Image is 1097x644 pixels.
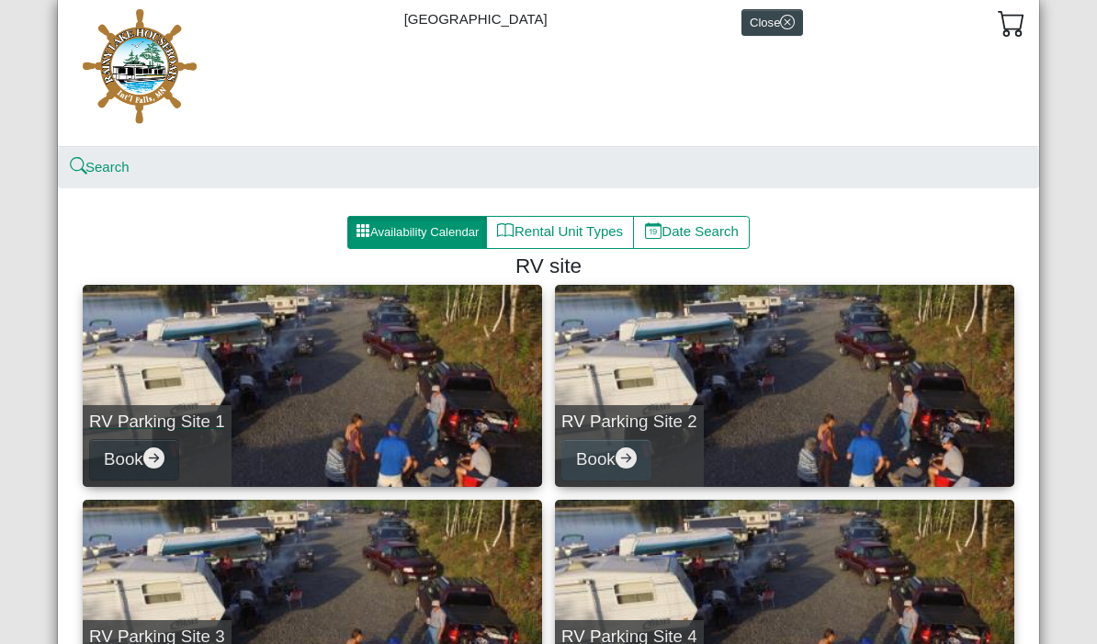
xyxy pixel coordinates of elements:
[72,9,209,132] img: 55466189-bbd8-41c3-ab33-5e957c8145a3.jpg
[72,159,130,175] a: searchSearch
[486,216,634,249] button: bookRental Unit Types
[998,9,1025,37] svg: cart
[616,447,637,469] svg: arrow right circle fill
[89,412,225,433] h5: RV Parking Site 1
[561,439,651,480] button: Bookarrow right circle fill
[561,412,697,433] h5: RV Parking Site 2
[89,439,179,480] button: Bookarrow right circle fill
[347,216,487,249] button: grid3x3 gap fillAvailability Calendar
[645,222,662,240] svg: calendar date
[497,222,515,240] svg: book
[356,223,370,238] svg: grid3x3 gap fill
[741,9,803,36] button: Closex circle
[633,216,750,249] button: calendar dateDate Search
[90,254,1007,278] h4: RV site
[143,447,164,469] svg: arrow right circle fill
[780,15,795,29] svg: x circle
[72,160,85,174] svg: search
